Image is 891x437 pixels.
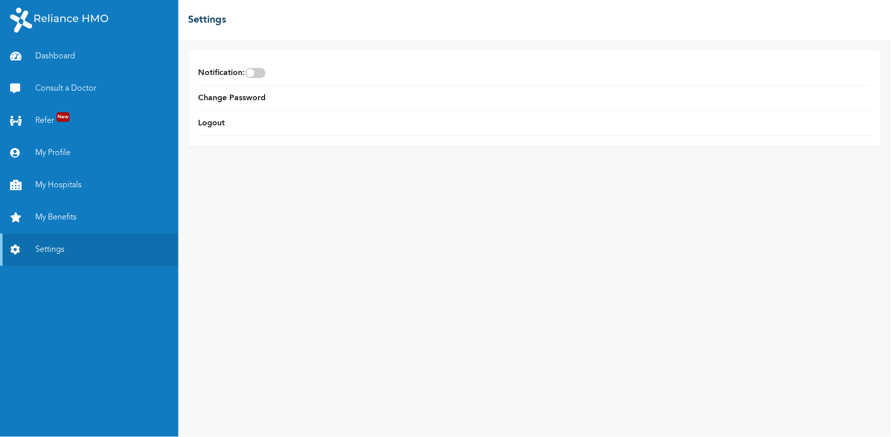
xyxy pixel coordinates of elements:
[188,13,227,28] h2: Settings
[10,8,108,33] img: RelianceHMO's Logo
[199,117,225,129] a: Logout
[199,67,266,79] span: Notification :
[56,112,70,122] span: New
[199,92,266,104] a: Change Password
